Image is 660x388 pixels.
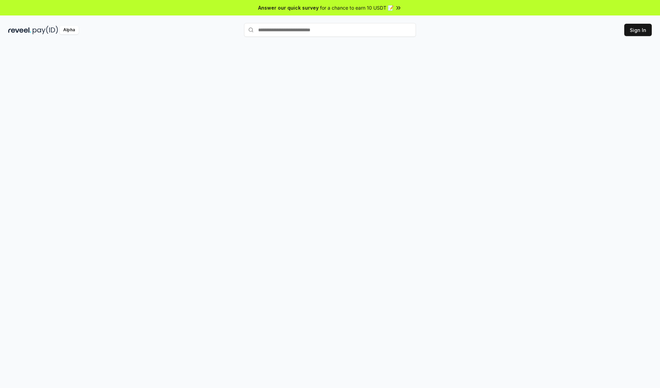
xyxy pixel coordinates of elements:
button: Sign In [624,24,652,36]
span: for a chance to earn 10 USDT 📝 [320,4,394,11]
img: reveel_dark [8,26,31,34]
img: pay_id [33,26,58,34]
div: Alpha [59,26,79,34]
span: Answer our quick survey [258,4,319,11]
